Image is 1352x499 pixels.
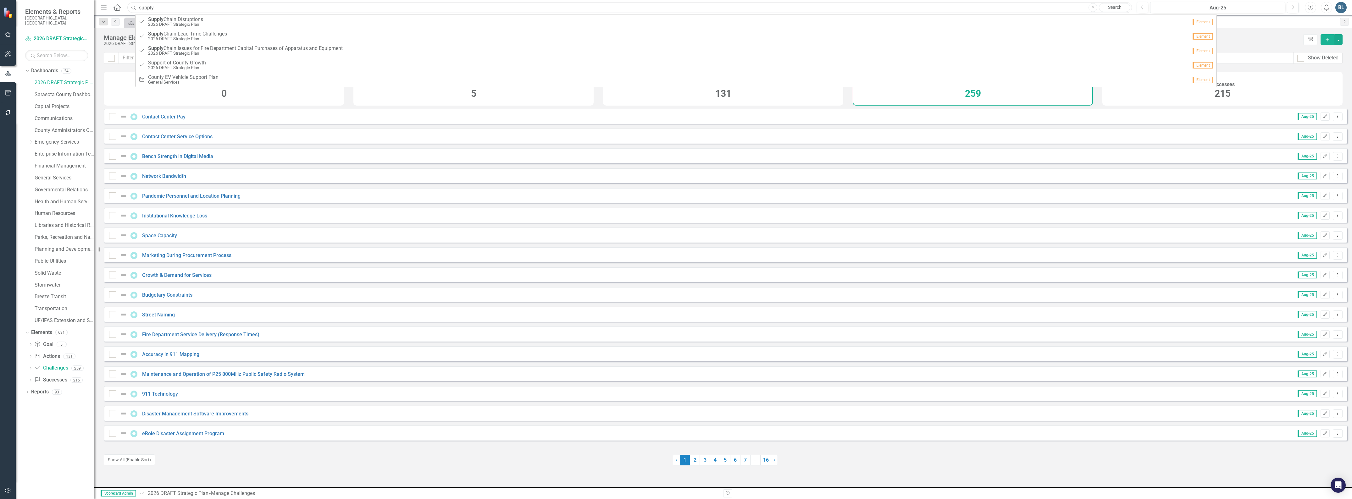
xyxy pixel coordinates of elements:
span: Aug-25 [1298,212,1317,219]
div: Open Intercom Messenger [1331,478,1346,493]
a: 911 Technology [142,391,178,397]
strong: Supply [148,16,163,22]
span: Aug-25 [1298,232,1317,239]
a: Bench Strength in Digital Media [142,153,213,159]
span: Aug-25 [1298,351,1317,358]
a: 5 [720,455,730,465]
div: 631 [55,330,68,335]
span: Aug-25 [1298,113,1317,120]
strong: Supply [148,31,163,37]
a: Marketing During Procurement Process [142,252,231,258]
a: 2026 DRAFT Strategic Plan [25,35,88,42]
span: Element [1193,77,1213,83]
div: Aug-25 [1152,4,1283,12]
a: 3 [700,455,710,465]
a: Dashboards [31,67,58,74]
span: Element [1193,48,1213,54]
a: Human Resources [35,210,94,217]
a: Elements [31,329,52,336]
span: Aug-25 [1298,331,1317,338]
img: Not Defined [120,311,127,318]
a: Communications [35,115,94,122]
a: Budgetary Constraints [142,292,192,298]
a: Support of County Growth2026 DRAFT Strategic PlanElement [136,58,1216,72]
a: Goal [34,341,53,348]
a: SupplyChain Issues for Fire Department Capital Purchases of Apparatus and Equipment2026 DRAFT Str... [136,43,1216,58]
a: Health and Human Services [35,198,94,206]
a: SupplyChain Lead Time Challenges2026 DRAFT Strategic PlanElement [136,29,1216,43]
div: 5 [57,342,67,347]
a: 4 [710,455,720,465]
a: Accuracy in 911 Mapping [142,351,199,357]
img: Not Defined [120,291,127,299]
span: Chain Lead Time Challenges [148,31,227,37]
span: Aug-25 [1298,173,1317,179]
small: [GEOGRAPHIC_DATA], [GEOGRAPHIC_DATA] [25,15,88,26]
div: 215 [70,377,83,383]
span: Aug-25 [1298,192,1317,199]
a: Institutional Knowledge Loss [142,213,207,219]
a: Enterprise Information Technology [35,151,94,158]
h4: Categories [212,82,236,87]
a: SupplyChain Disruptions2026 DRAFT Strategic PlanElement [136,14,1216,29]
a: Street Naming [142,312,175,318]
img: Not Defined [120,350,127,358]
a: Disaster Management Software Improvements [142,411,248,417]
img: Not Defined [120,172,127,180]
a: 6 [730,455,740,465]
a: Parks, Recreation and Natural Resources [35,234,94,241]
small: 2026 DRAFT Strategic Plan [148,22,203,27]
a: eRole Disaster Assignment Program [142,430,224,436]
img: Not Defined [120,192,127,200]
div: » Manage Challenges [139,490,718,497]
a: 7 [740,455,750,465]
a: Successes [34,376,67,384]
h4: Actions [715,82,732,87]
h4: Goals [467,82,480,87]
a: Planning and Development Services [35,246,94,253]
small: 2026 DRAFT Strategic Plan [148,65,206,70]
a: Fire Department Service Delivery (Response Times) [142,332,259,337]
span: Aug-25 [1298,430,1317,437]
span: Aug-25 [1298,311,1317,318]
span: 5 [471,88,476,99]
small: 2026 DRAFT Strategic Plan [148,36,227,41]
a: Maintenance and Operation of P25 800MHz Public Safety Radio System [142,371,305,377]
a: County Administrator's Office [35,127,94,134]
img: Not Defined [120,331,127,338]
img: Not Defined [120,410,127,417]
div: Show Deleted [1308,54,1338,62]
span: Aug-25 [1298,410,1317,417]
button: BL [1335,2,1347,13]
button: Aug-25 [1150,2,1285,13]
img: Not Defined [120,390,127,398]
img: Not Defined [120,212,127,219]
a: Capital Projects [35,103,94,110]
span: 259 [965,88,981,99]
span: Element [1193,33,1213,40]
div: 24 [61,68,71,74]
a: Growth & Demand for Services [142,272,212,278]
a: Contact Center Pay [142,114,186,120]
a: Pandemic Personnel and Location Planning [142,193,241,199]
img: Not Defined [120,430,127,437]
a: Stormwater [35,282,94,289]
a: Network Bandwidth [142,173,186,179]
div: 131 [63,354,75,359]
span: › [774,457,775,463]
a: 16 [760,455,771,465]
h4: Successes [1211,82,1235,87]
span: Aug-25 [1298,133,1317,140]
div: 93 [52,389,62,395]
small: General Services [148,80,219,85]
span: 131 [715,88,731,99]
a: Financial Management [35,162,94,170]
div: 2026 DRAFT Strategic Plan [104,41,1300,46]
span: Aug-25 [1298,252,1317,259]
span: Element [1193,62,1213,69]
a: Actions [34,353,60,360]
a: General Services [35,174,94,182]
span: 1 [680,455,690,465]
span: ‹ [676,457,677,463]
